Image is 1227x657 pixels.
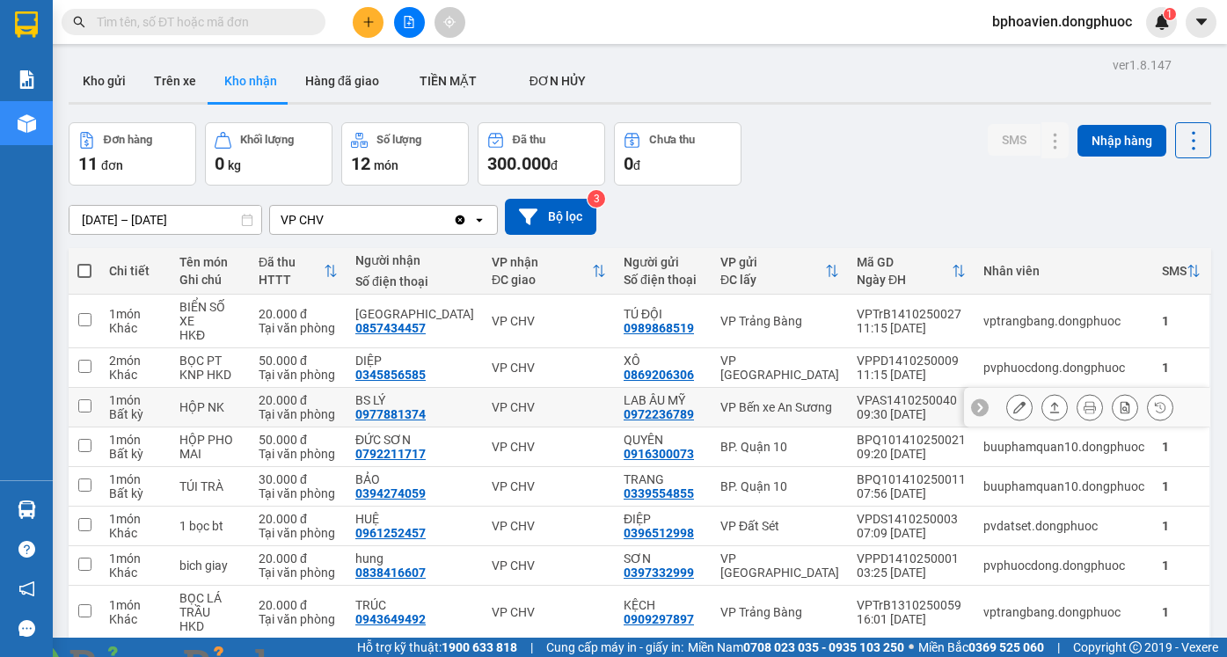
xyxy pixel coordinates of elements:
[1057,638,1060,657] span: |
[983,558,1144,573] div: pvphuocdong.dongphuoc
[983,264,1144,278] div: Nhân viên
[483,248,615,295] th: Toggle SortBy
[624,612,694,626] div: 0909297897
[492,255,592,269] div: VP nhận
[215,153,224,174] span: 0
[140,60,210,102] button: Trên xe
[1041,394,1068,420] div: Giao hàng
[291,60,393,102] button: Hàng đã giao
[355,433,474,447] div: ĐỨC SƠN
[18,114,36,133] img: warehouse-icon
[179,558,241,573] div: bich giay
[259,273,324,287] div: HTTT
[109,612,162,626] div: Khác
[179,368,241,382] div: KNP HKD
[624,153,633,174] span: 0
[109,551,162,566] div: 1 món
[513,134,545,146] div: Đã thu
[403,16,415,28] span: file-add
[492,400,606,414] div: VP CHV
[259,526,338,540] div: Tại văn phòng
[505,199,596,235] button: Bộ lọc
[109,526,162,540] div: Khác
[720,354,839,382] div: VP [GEOGRAPHIC_DATA]
[857,354,966,368] div: VPPD1410250009
[983,479,1144,493] div: buuphamquan10.dongphuoc
[355,612,426,626] div: 0943649492
[109,354,162,368] div: 2 món
[104,134,152,146] div: Đơn hàng
[909,644,914,651] span: ⚪️
[624,407,694,421] div: 0972236789
[259,433,338,447] div: 50.000 đ
[259,321,338,335] div: Tại văn phòng
[492,314,606,328] div: VP CHV
[624,255,703,269] div: Người gửi
[624,598,703,612] div: KỆCH
[362,16,375,28] span: plus
[614,122,741,186] button: Chưa thu0đ
[394,7,425,38] button: file-add
[492,440,606,454] div: VP CHV
[179,255,241,269] div: Tên món
[355,551,474,566] div: hung
[355,566,426,580] div: 0838416607
[259,612,338,626] div: Tại văn phòng
[179,354,241,368] div: BỌC PT
[857,472,966,486] div: BPQ101410250011
[210,60,291,102] button: Kho nhận
[259,354,338,368] div: 50.000 đ
[546,638,683,657] span: Cung cấp máy in - giấy in:
[624,551,703,566] div: SƠN
[1129,641,1142,653] span: copyright
[492,273,592,287] div: ĐC giao
[1154,14,1170,30] img: icon-new-feature
[492,479,606,493] div: VP CHV
[857,612,966,626] div: 16:01 [DATE]
[250,248,347,295] th: Toggle SortBy
[1186,7,1216,38] button: caret-down
[720,519,839,533] div: VP Đất Sét
[109,321,162,335] div: Khác
[720,255,825,269] div: VP gửi
[179,519,241,533] div: 1 bọc bt
[179,300,241,328] div: BIỂN SỐ XE
[109,264,162,278] div: Chi tiết
[109,512,162,526] div: 1 món
[109,598,162,612] div: 1 món
[69,206,261,234] input: Select a date range.
[624,393,703,407] div: LAB ÂU MỸ
[259,407,338,421] div: Tại văn phòng
[624,368,694,382] div: 0869206306
[357,638,517,657] span: Hỗ trợ kỹ thuật:
[492,519,606,533] div: VP CHV
[551,158,558,172] span: đ
[353,7,383,38] button: plus
[355,407,426,421] div: 0977881374
[1162,479,1201,493] div: 1
[1162,558,1201,573] div: 1
[857,407,966,421] div: 09:30 [DATE]
[624,447,694,461] div: 0916300073
[624,273,703,287] div: Số điện thoại
[983,314,1144,328] div: vptrangbang.dongphuoc
[588,190,605,208] sup: 3
[649,134,695,146] div: Chưa thu
[633,158,640,172] span: đ
[69,122,196,186] button: Đơn hàng11đơn
[453,213,467,227] svg: Clear value
[259,486,338,500] div: Tại văn phòng
[228,158,241,172] span: kg
[624,566,694,580] div: 0397332999
[109,368,162,382] div: Khác
[988,124,1041,156] button: SMS
[983,605,1144,619] div: vptrangbang.dongphuoc
[530,74,586,88] span: ĐƠN HỦY
[355,472,474,486] div: BẢO
[109,472,162,486] div: 1 món
[720,605,839,619] div: VP Trảng Bàng
[1166,8,1172,20] span: 1
[179,328,241,342] div: HKĐ
[720,479,839,493] div: BP. Quận 10
[355,354,474,368] div: DIỆP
